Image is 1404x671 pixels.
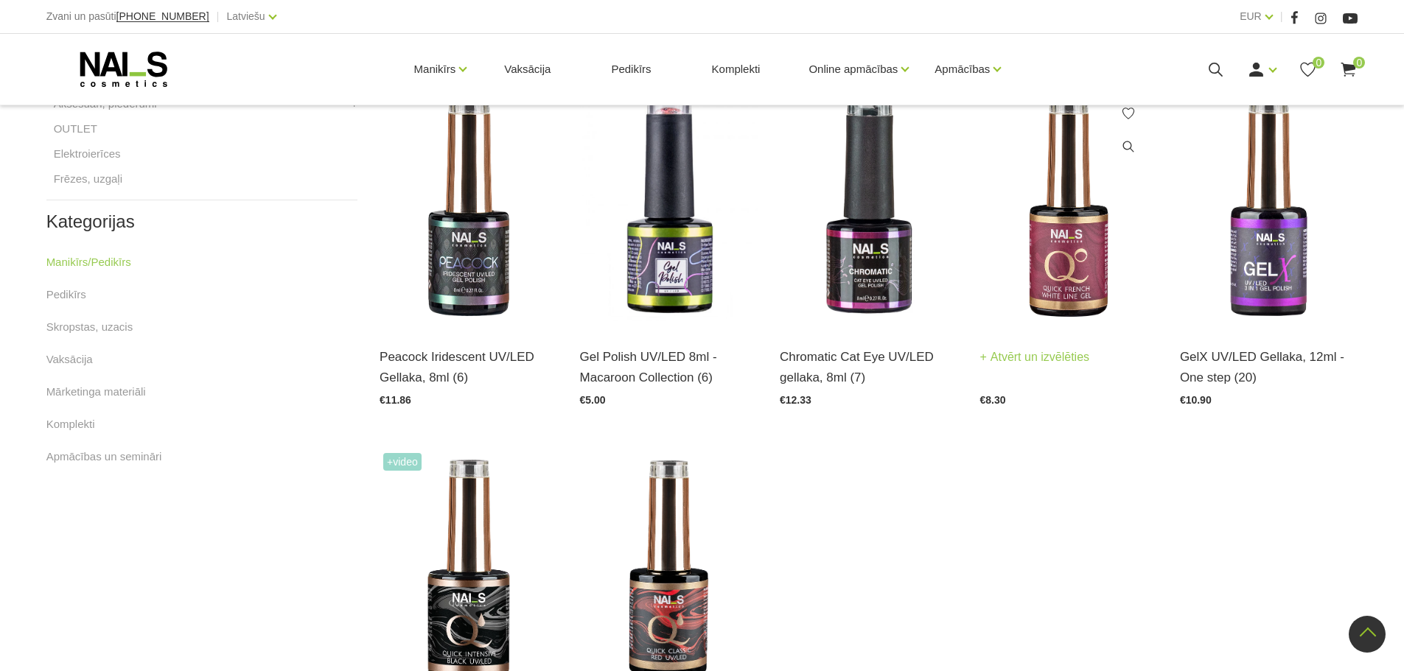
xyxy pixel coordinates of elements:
[1353,57,1365,68] span: 0
[54,120,97,138] a: OUTLET
[54,170,122,188] a: Frēzes, uzgaļi
[979,84,1157,329] img: Quick French White Line - īpaši izstrādāta pigmentēta baltā gellaka perfektam franču manikīram.* ...
[780,84,957,329] img: Chromatic magnētiskā dizaina gellaka ar smalkām, atstarojošām hroma daļiņām. Izteiksmīgs 4D efekt...
[116,11,209,22] a: [PHONE_NUMBER]
[1240,7,1262,25] a: EUR
[414,40,456,99] a: Manikīrs
[979,394,1005,406] span: €8.30
[1180,84,1358,329] img: Trīs vienā - bāze, tonis, tops (trausliem nagiem vēlams papildus lietot bāzi). Ilgnoturīga un int...
[599,34,663,105] a: Pedikīrs
[46,318,133,336] a: Skropstas, uzacis
[46,448,162,466] a: Apmācības un semināri
[46,286,86,303] a: Pedikīrs
[46,253,131,271] a: Manikīrs/Pedikīrs
[780,394,811,406] span: €12.33
[580,347,758,387] a: Gel Polish UV/LED 8ml - Macaroon Collection (6)
[380,347,557,387] a: Peacock Iridescent UV/LED Gellaka, 8ml (6)
[1180,394,1212,406] span: €10.90
[935,40,990,99] a: Apmācības
[116,10,209,22] span: [PHONE_NUMBER]
[1180,347,1358,387] a: GelX UV/LED Gellaka, 12ml - One step (20)
[227,7,265,25] a: Latviešu
[54,145,121,163] a: Elektroierīces
[46,415,95,433] a: Komplekti
[979,347,1089,368] a: Atvērt un izvēlēties
[46,212,357,231] h2: Kategorijas
[217,7,220,26] span: |
[580,394,606,406] span: €5.00
[46,351,93,368] a: Vaksācija
[46,7,209,26] div: Zvani un pasūti
[492,34,562,105] a: Vaksācija
[780,347,957,387] a: Chromatic Cat Eye UV/LED gellaka, 8ml (7)
[1339,60,1358,79] a: 0
[380,84,557,329] img: Hameleona efekta gellakas pārklājums. Intensīvam rezultātam lietot uz melna pamattoņa, tādā veidā...
[1280,7,1283,26] span: |
[700,34,772,105] a: Komplekti
[808,40,898,99] a: Online apmācības
[383,453,422,471] span: +Video
[1299,60,1317,79] a: 0
[1313,57,1324,68] span: 0
[580,84,758,329] img: “Macaroon” kolekcijas gellaka izceļas ar dažāda izmēra krāsainām daļiņām, kas lieliski papildinās...
[380,394,411,406] span: €11.86
[46,383,146,401] a: Mārketinga materiāli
